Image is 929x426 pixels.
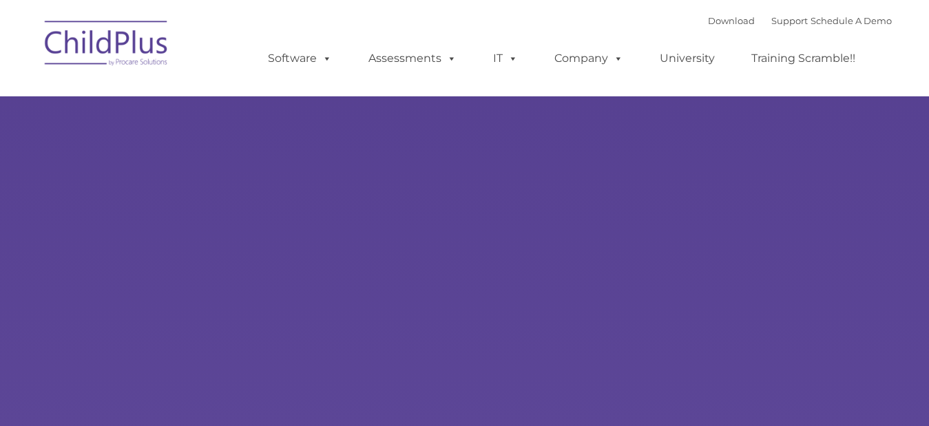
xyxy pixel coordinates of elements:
img: ChildPlus by Procare Solutions [38,11,176,80]
font: | [708,15,892,26]
a: Download [708,15,755,26]
a: Assessments [355,45,470,72]
a: Company [541,45,637,72]
a: Software [254,45,346,72]
a: Schedule A Demo [811,15,892,26]
a: University [646,45,729,72]
a: Support [771,15,808,26]
a: IT [479,45,532,72]
a: Training Scramble!! [738,45,869,72]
